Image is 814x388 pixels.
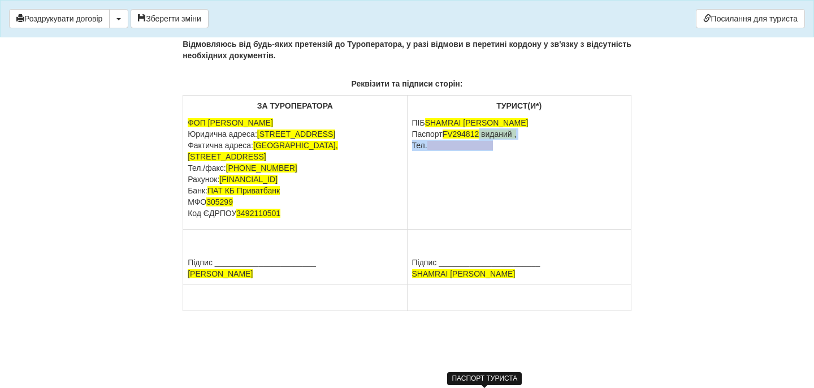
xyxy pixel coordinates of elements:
[412,269,516,278] span: SHAMRAI [PERSON_NAME]
[188,269,253,278] span: [PERSON_NAME]
[257,130,335,139] span: [STREET_ADDRESS]
[188,141,337,161] span: [GEOGRAPHIC_DATA], [STREET_ADDRESS]
[206,197,233,206] span: 305299
[425,118,529,127] span: SHAMRAI [PERSON_NAME]
[188,118,273,127] span: ФОП [PERSON_NAME]
[447,372,522,385] div: ПАСПОРТ ТУРИСТА
[188,100,402,111] p: ЗА ТУРОПЕРАТОРА
[183,230,407,284] td: Підпис _______________________
[9,9,110,28] button: Роздрукувати договір
[407,230,631,284] td: Підпис _______________________
[226,163,297,173] span: [PHONE_NUMBER]
[188,117,402,219] p: Юридична адреса: Фактична адреса: Тел./факс: Рахунок: Банк: МФО Код ЄДРПОУ
[412,117,626,151] p: ПІБ Паспорт Тел.
[219,175,278,184] span: [FINANCIAL_ID]
[443,130,517,139] span: FV294812 виданий ,
[131,9,209,28] button: Зберегти зміни
[236,209,280,218] span: 3492110501
[412,100,626,111] p: ТУРИСТ(И*)
[183,78,631,89] p: Реквізити та підписи сторін:
[696,9,805,28] a: Посилання для туриста
[207,186,280,195] span: ПАТ КБ Приватбанк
